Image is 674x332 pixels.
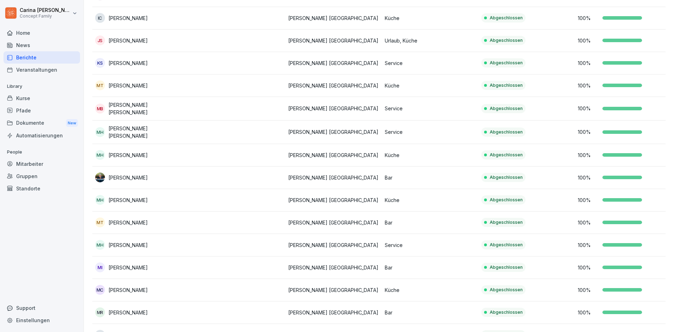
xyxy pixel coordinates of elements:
[578,82,599,89] p: 100 %
[108,125,186,139] p: [PERSON_NAME] [PERSON_NAME]
[95,35,105,45] div: JS
[4,117,80,130] div: Dokumente
[385,151,476,159] p: Küche
[490,174,523,181] p: Abgeschlossen
[578,37,599,44] p: 100 %
[578,105,599,112] p: 100 %
[108,59,148,67] p: [PERSON_NAME]
[95,150,105,160] div: MH
[288,219,379,226] p: [PERSON_NAME] [GEOGRAPHIC_DATA]
[108,241,148,249] p: [PERSON_NAME]
[490,219,523,226] p: Abgeschlossen
[95,217,105,227] div: MT
[288,241,379,249] p: [PERSON_NAME] [GEOGRAPHIC_DATA]
[288,14,379,22] p: [PERSON_NAME] [GEOGRAPHIC_DATA]
[95,262,105,272] div: MI
[95,240,105,250] div: MH
[108,101,186,116] p: [PERSON_NAME] [PERSON_NAME]
[385,286,476,294] p: Küche
[108,151,148,159] p: [PERSON_NAME]
[288,286,379,294] p: [PERSON_NAME] [GEOGRAPHIC_DATA]
[95,58,105,68] div: KS
[4,39,80,51] a: News
[108,82,148,89] p: [PERSON_NAME]
[4,147,80,158] p: People
[288,82,379,89] p: [PERSON_NAME] [GEOGRAPHIC_DATA]
[385,309,476,316] p: Bar
[385,196,476,204] p: Küche
[4,129,80,142] div: Automatisierungen
[4,92,80,104] a: Kurse
[578,14,599,22] p: 100 %
[385,105,476,112] p: Service
[490,287,523,293] p: Abgeschlossen
[288,174,379,181] p: [PERSON_NAME] [GEOGRAPHIC_DATA]
[288,151,379,159] p: [PERSON_NAME] [GEOGRAPHIC_DATA]
[108,219,148,226] p: [PERSON_NAME]
[66,119,78,127] div: New
[385,264,476,271] p: Bar
[490,197,523,203] p: Abgeschlossen
[578,264,599,271] p: 100 %
[385,82,476,89] p: Küche
[4,182,80,195] a: Standorte
[490,264,523,271] p: Abgeschlossen
[4,104,80,117] a: Pfade
[288,128,379,136] p: [PERSON_NAME] [GEOGRAPHIC_DATA]
[4,170,80,182] a: Gruppen
[288,196,379,204] p: [PERSON_NAME] [GEOGRAPHIC_DATA]
[578,309,599,316] p: 100 %
[288,37,379,44] p: [PERSON_NAME] [GEOGRAPHIC_DATA]
[490,242,523,248] p: Abgeschlossen
[578,219,599,226] p: 100 %
[288,309,379,316] p: [PERSON_NAME] [GEOGRAPHIC_DATA]
[490,15,523,21] p: Abgeschlossen
[95,127,105,137] div: MH
[20,14,71,19] p: Concept Family
[4,27,80,39] a: Home
[108,14,148,22] p: [PERSON_NAME]
[20,7,71,13] p: Carina [PERSON_NAME]
[4,314,80,326] a: Einstellungen
[4,158,80,170] a: Mitarbeiter
[95,285,105,295] div: MC
[385,219,476,226] p: Bar
[385,59,476,67] p: Service
[4,64,80,76] a: Veranstaltungen
[578,286,599,294] p: 100 %
[578,151,599,159] p: 100 %
[95,195,105,205] div: MH
[385,241,476,249] p: Service
[95,13,105,23] div: IC
[108,37,148,44] p: [PERSON_NAME]
[4,81,80,92] p: Library
[288,264,379,271] p: [PERSON_NAME] [GEOGRAPHIC_DATA]
[490,60,523,66] p: Abgeschlossen
[490,82,523,89] p: Abgeschlossen
[95,172,105,182] img: ncq2gcfhcdm80001txpmse1c.png
[4,51,80,64] a: Berichte
[385,14,476,22] p: Küche
[490,105,523,112] p: Abgeschlossen
[108,309,148,316] p: [PERSON_NAME]
[95,104,105,113] div: MB
[4,117,80,130] a: DokumenteNew
[108,174,148,181] p: [PERSON_NAME]
[95,80,105,90] div: MT
[288,59,379,67] p: [PERSON_NAME] [GEOGRAPHIC_DATA]
[4,302,80,314] div: Support
[108,286,148,294] p: [PERSON_NAME]
[108,264,148,271] p: [PERSON_NAME]
[288,105,379,112] p: [PERSON_NAME] [GEOGRAPHIC_DATA]
[578,59,599,67] p: 100 %
[95,307,105,317] div: MR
